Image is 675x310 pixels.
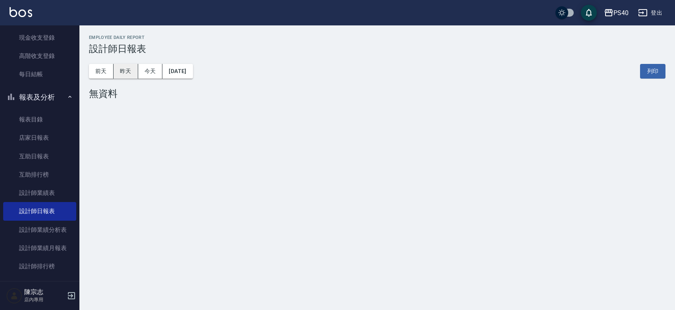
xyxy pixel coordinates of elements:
[114,64,138,79] button: 昨天
[3,239,76,257] a: 設計師業績月報表
[3,275,76,294] a: 服務扣項明細表
[3,47,76,65] a: 高階收支登錄
[581,5,597,21] button: save
[89,43,665,54] h3: 設計師日報表
[3,129,76,147] a: 店家日報表
[10,7,32,17] img: Logo
[89,64,114,79] button: 前天
[3,257,76,275] a: 設計師排行榜
[613,8,629,18] div: PS40
[3,202,76,220] a: 設計師日報表
[3,29,76,47] a: 現金收支登錄
[3,147,76,166] a: 互助日報表
[3,87,76,108] button: 報表及分析
[6,288,22,304] img: Person
[89,35,665,40] h2: Employee Daily Report
[3,166,76,184] a: 互助排行榜
[3,65,76,83] a: 每日結帳
[138,64,163,79] button: 今天
[3,221,76,239] a: 設計師業績分析表
[3,110,76,129] a: 報表目錄
[24,296,65,303] p: 店內專用
[635,6,665,20] button: 登出
[89,88,665,99] div: 無資料
[3,184,76,202] a: 設計師業績表
[162,64,193,79] button: [DATE]
[24,288,65,296] h5: 陳宗志
[601,5,632,21] button: PS40
[640,64,665,79] button: 列印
